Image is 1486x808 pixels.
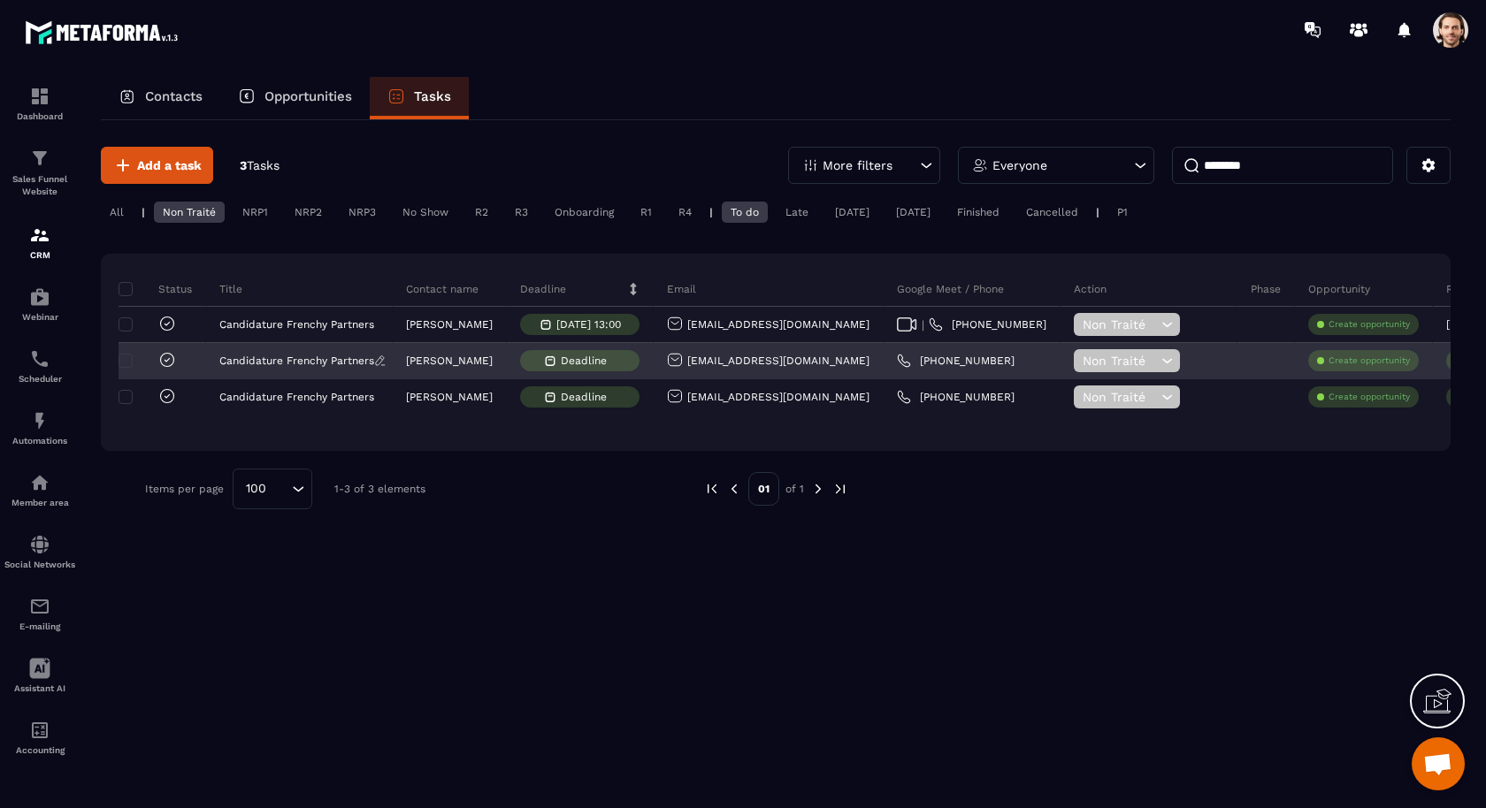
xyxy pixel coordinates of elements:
[823,159,892,172] p: More filters
[1329,354,1410,367] p: Create opportunity
[670,202,701,223] div: R4
[406,282,479,296] p: Contact name
[4,211,75,273] a: formationformationCRM
[4,111,75,121] p: Dashboard
[785,482,804,496] p: of 1
[406,391,493,403] p: [PERSON_NAME]
[29,286,50,308] img: automations
[220,77,370,119] a: Opportunities
[219,282,242,296] p: Title
[234,202,277,223] div: NRP1
[414,88,451,104] p: Tasks
[832,481,848,497] img: next
[29,720,50,741] img: accountant
[726,481,742,497] img: prev
[25,16,184,49] img: logo
[233,469,312,509] div: Search for option
[1108,202,1137,223] div: P1
[4,745,75,755] p: Accounting
[709,206,713,218] p: |
[219,391,374,403] p: Candidature Frenchy Partners
[145,88,203,104] p: Contacts
[948,202,1008,223] div: Finished
[4,134,75,211] a: formationformationSales Funnel Website
[1083,354,1157,368] span: Non Traité
[406,354,493,367] p: [PERSON_NAME]
[777,202,817,223] div: Late
[29,596,50,617] img: email
[394,202,457,223] div: No Show
[123,282,192,296] p: Status
[704,481,720,497] img: prev
[219,318,374,331] p: Candidature Frenchy Partners
[101,77,220,119] a: Contacts
[29,148,50,169] img: formation
[556,318,621,331] p: [DATE] 13:00
[4,459,75,521] a: automationsautomationsMember area
[506,202,537,223] div: R3
[722,202,768,223] div: To do
[897,390,1015,404] a: [PHONE_NUMBER]
[929,317,1046,332] a: [PHONE_NUMBER]
[29,472,50,493] img: automations
[466,202,497,223] div: R2
[29,86,50,107] img: formation
[29,534,50,555] img: social-network
[29,410,50,431] img: automations
[4,498,75,507] p: Member area
[4,706,75,768] a: accountantaccountantAccounting
[810,481,826,497] img: next
[546,202,623,223] div: Onboarding
[334,483,425,495] p: 1-3 of 3 elements
[4,521,75,583] a: social-networksocial-networkSocial Networks
[826,202,878,223] div: [DATE]
[145,483,224,495] p: Items per page
[1412,737,1465,790] div: Ouvrir le chat
[286,202,331,223] div: NRP2
[406,318,493,331] p: [PERSON_NAME]
[101,147,213,184] button: Add a task
[897,282,1004,296] p: Google Meet / Phone
[4,374,75,384] p: Scheduler
[1083,390,1157,404] span: Non Traité
[748,472,779,506] p: 01
[29,348,50,370] img: scheduler
[142,206,145,218] p: |
[4,436,75,446] p: Automations
[1074,282,1107,296] p: Action
[561,354,616,367] span: Deadline
[1308,282,1370,296] p: Opportunity
[1017,202,1087,223] div: Cancelled
[4,621,75,631] p: E-mailing
[154,202,225,223] div: Non Traité
[4,250,75,260] p: CRM
[340,202,385,223] div: NRP3
[240,157,280,174] p: 3
[520,282,566,296] p: Deadline
[101,202,133,223] div: All
[247,158,280,172] span: Tasks
[1083,317,1157,332] span: Non Traité
[992,159,1047,172] p: Everyone
[4,397,75,459] a: automationsautomationsAutomations
[137,156,202,174] span: Add a task
[4,335,75,397] a: schedulerschedulerScheduler
[887,202,939,223] div: [DATE]
[240,479,272,499] span: 100
[272,479,287,499] input: Search for option
[1329,318,1410,331] p: Create opportunity
[561,391,616,403] span: Deadline
[4,273,75,335] a: automationsautomationsWebinar
[897,354,1015,368] a: [PHONE_NUMBER]
[922,318,924,332] span: |
[29,225,50,246] img: formation
[4,683,75,693] p: Assistant AI
[370,77,469,119] a: Tasks
[1096,206,1099,218] p: |
[1251,282,1281,296] p: Phase
[4,583,75,644] a: emailemailE-mailing
[667,282,696,296] p: Email
[4,644,75,706] a: Assistant AI
[1329,391,1410,403] p: Create opportunity
[219,354,374,367] p: Candidature Frenchy Partners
